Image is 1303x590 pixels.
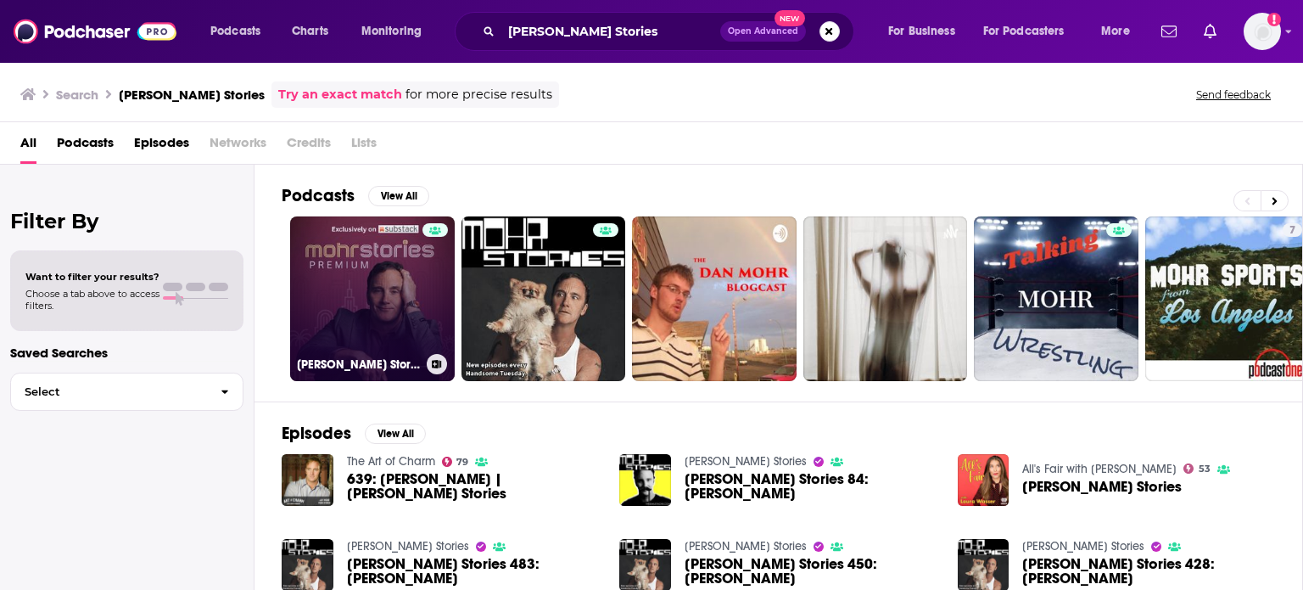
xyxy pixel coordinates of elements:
h2: Filter By [10,209,243,233]
a: 53 [1183,464,1211,474]
span: [PERSON_NAME] Stories [1022,480,1182,494]
a: The Art of Charm [347,454,435,469]
a: Mohr Stories 428: Jim Florentine [1022,557,1275,586]
span: Charts [292,20,328,43]
span: [PERSON_NAME] Stories 483: [PERSON_NAME] [347,557,600,586]
a: [PERSON_NAME] Stories PREMIUM [290,216,455,381]
a: Show notifications dropdown [1197,17,1223,46]
button: open menu [876,18,976,45]
span: Open Advanced [728,27,798,36]
input: Search podcasts, credits, & more... [501,18,720,45]
a: 79 [442,457,469,467]
a: Mohr Stories [685,454,807,469]
a: Mohr Stories 450: Brad Williams [685,557,937,586]
span: 7 [1289,222,1295,239]
div: Search podcasts, credits, & more... [471,12,870,51]
a: 7 [1283,223,1302,237]
a: Jay Mohr's Stories [1022,480,1182,494]
span: Monitoring [361,20,422,43]
span: More [1101,20,1130,43]
h3: Search [56,87,98,103]
button: open menu [972,18,1089,45]
span: Want to filter your results? [25,271,159,283]
svg: Add a profile image [1267,13,1281,26]
span: Networks [210,129,266,164]
a: Mohr Stories 483: Bill Dawes [347,557,600,586]
span: 53 [1199,465,1211,473]
span: 639: [PERSON_NAME] | [PERSON_NAME] Stories [347,472,600,501]
a: Mohr Stories [1022,539,1144,553]
a: Charts [281,18,338,45]
a: Episodes [134,129,189,164]
img: User Profile [1244,13,1281,50]
span: for more precise results [405,85,552,104]
h3: [PERSON_NAME] Stories PREMIUM [297,357,420,372]
span: New [775,10,805,26]
button: Select [10,373,243,411]
img: Mohr Stories 84: Charlie Sheen [619,454,671,506]
button: Show profile menu [1244,13,1281,50]
button: open menu [199,18,282,45]
h2: Podcasts [282,185,355,206]
a: Mohr Stories 84: Charlie Sheen [685,472,937,501]
a: 639: Jay Mohr | Mohr Stories [347,472,600,501]
img: Jay Mohr's Stories [958,454,1009,506]
a: Podcasts [57,129,114,164]
span: Podcasts [210,20,260,43]
span: For Business [888,20,955,43]
button: View All [365,424,426,444]
a: Try an exact match [278,85,402,104]
img: 639: Jay Mohr | Mohr Stories [282,454,333,506]
button: open menu [1089,18,1151,45]
img: Podchaser - Follow, Share and Rate Podcasts [14,15,176,48]
span: [PERSON_NAME] Stories 450: [PERSON_NAME] [685,557,937,586]
h2: Episodes [282,423,351,444]
a: Mohr Stories [347,539,469,553]
a: Mohr Stories [685,539,807,553]
span: [PERSON_NAME] Stories 428: [PERSON_NAME] [1022,557,1275,586]
span: [PERSON_NAME] Stories 84: [PERSON_NAME] [685,472,937,501]
span: Lists [351,129,377,164]
h3: [PERSON_NAME] Stories [119,87,265,103]
button: View All [368,186,429,206]
p: Saved Searches [10,345,243,361]
a: PodcastsView All [282,185,429,206]
span: Logged in as gbrussel [1244,13,1281,50]
a: Show notifications dropdown [1155,17,1183,46]
button: open menu [350,18,444,45]
span: Select [11,386,207,397]
a: All's Fair with Laura Wasser [1022,462,1177,476]
a: All [20,129,36,164]
span: Choose a tab above to access filters. [25,288,159,312]
button: Send feedback [1191,87,1276,102]
a: EpisodesView All [282,423,426,444]
span: Credits [287,129,331,164]
button: Open AdvancedNew [720,21,806,42]
span: For Podcasters [983,20,1065,43]
span: 79 [456,458,468,466]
